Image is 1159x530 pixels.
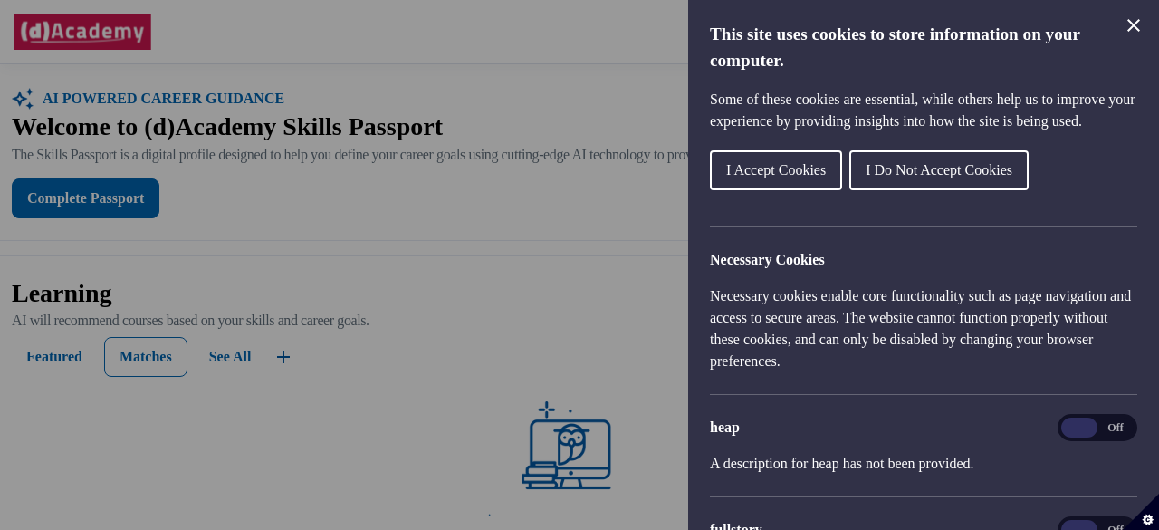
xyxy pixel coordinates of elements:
[1061,418,1097,438] span: On
[1097,418,1134,438] span: Off
[1123,14,1145,36] button: Close Cookie Control
[710,453,1137,475] p: A description for heap has not been provided.
[726,162,826,178] span: I Accept Cookies
[710,417,1137,438] h3: heap
[866,162,1012,178] span: I Do Not Accept Cookies
[849,150,1029,190] button: I Do Not Accept Cookies
[710,22,1137,74] h1: This site uses cookies to store information on your computer.
[710,249,1137,271] h2: Necessary Cookies
[710,89,1137,132] p: Some of these cookies are essential, while others help us to improve your experience by providing...
[710,285,1137,372] p: Necessary cookies enable core functionality such as page navigation and access to secure areas. T...
[1123,494,1159,530] button: Set cookie preferences
[710,150,842,190] button: I Accept Cookies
